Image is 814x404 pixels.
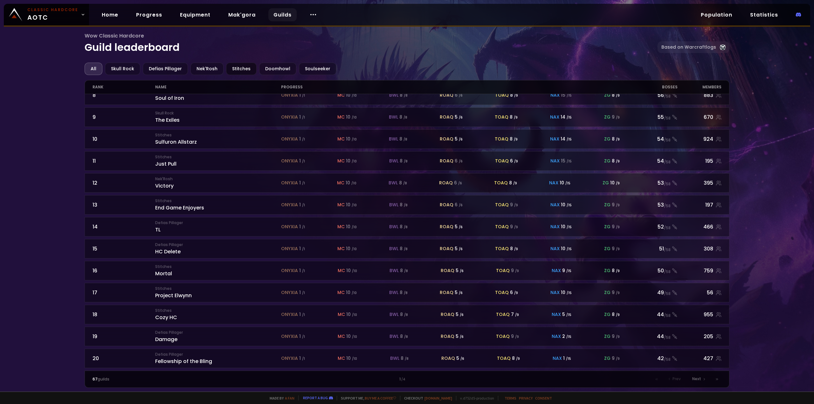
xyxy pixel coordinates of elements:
small: / 9 [616,269,620,273]
div: 8 [612,158,620,164]
a: 16StitchesMortalonyxia 1 /1mc 10 /10bwl 8 /8roaq 5 /6toaq 9 /9nax 9 /15zg 8 /950/58759 [85,261,730,280]
small: / 6 [459,93,463,98]
div: 10 [346,289,357,296]
span: mc [337,223,345,230]
div: 55 [627,113,678,121]
span: roaq [439,180,453,186]
div: 14 [561,136,572,142]
small: / 58 [664,225,671,231]
small: / 1 [302,269,305,273]
span: nax [550,136,559,142]
div: 6 [455,158,463,164]
small: / 10 [352,247,357,251]
small: / 15 [566,269,571,273]
span: nax [550,114,559,120]
div: 5 [455,136,463,142]
small: / 9 [513,181,517,186]
div: 8 [93,91,155,99]
div: 6 [510,289,518,296]
div: 9 [612,245,620,252]
div: 10 [561,245,572,252]
small: / 9 [514,225,518,229]
span: toaq [495,92,509,99]
span: nax [550,202,560,208]
small: / 8 [404,137,407,142]
small: / 15 [567,291,572,295]
span: bwl [389,245,398,252]
div: 10 [346,92,357,99]
span: toaq [495,223,509,230]
small: / 8 [403,181,407,186]
small: / 58 [664,115,671,121]
div: 9 [612,202,620,208]
span: roaq [440,223,453,230]
span: zg [604,92,610,99]
small: / 1 [302,291,305,295]
div: Cozy HC [155,308,281,321]
div: 9 [93,113,155,121]
small: Stitches [155,286,281,291]
small: / 8 [404,93,408,98]
div: Soul of Iron [155,88,281,102]
div: 308 [678,245,722,253]
div: 54 [627,135,678,143]
div: 1 [299,202,305,208]
span: roaq [440,289,453,296]
span: nax [550,289,560,296]
div: 10 [346,202,357,208]
div: 10 [346,136,357,142]
small: / 10 [351,181,356,186]
span: nax [552,267,561,274]
small: / 8 [404,203,408,208]
div: Just Pull [155,154,281,168]
small: Classic Hardcore [27,7,78,13]
div: 5 [455,114,463,120]
div: 8 [400,267,408,274]
div: 44 [627,311,678,318]
small: / 10 [352,115,357,120]
div: 10 [346,158,357,164]
span: toaq [495,202,509,208]
span: roaq [440,114,453,120]
span: roaq [440,92,453,99]
span: zg [604,158,610,164]
span: zg [604,114,610,120]
small: / 9 [616,93,620,98]
small: / 8 [404,291,408,295]
div: 6 [455,202,463,208]
small: / 58 [664,137,671,143]
div: 1 [299,311,305,318]
div: 1 [299,245,305,252]
div: 9 [562,267,571,274]
span: mc [337,158,345,164]
a: Guilds [268,8,297,21]
small: / 9 [514,115,518,120]
small: Stitches [155,154,281,160]
small: / 6 [459,203,463,208]
span: onyxia [281,289,298,296]
div: 13 [93,201,155,209]
small: / 1 [302,137,305,142]
small: / 6 [459,291,463,295]
div: 883 [678,91,722,99]
div: 9 [510,223,518,230]
a: Home [97,8,123,21]
small: / 6 [460,269,464,273]
a: 10StitchesSulfuron Allstarzonyxia 1 /1mc 10 /10bwl 8 /8roaq 5 /6toaq 8 /9nax 14 /15zg 8 /954/58924 [85,129,730,149]
div: 924 [678,135,722,143]
small: / 58 [664,203,671,209]
small: / 58 [664,269,671,275]
span: mc [337,114,345,120]
div: 8 [399,114,407,120]
span: onyxia [281,114,298,120]
small: / 9 [514,203,518,208]
div: 8 [510,136,518,142]
small: / 6 [459,115,463,120]
span: mc [337,289,345,296]
div: 49 [627,289,678,297]
div: 6 [454,180,462,186]
span: onyxia [281,245,298,252]
small: / 9 [514,291,518,295]
span: bwl [389,158,398,164]
span: onyxia [281,180,298,186]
